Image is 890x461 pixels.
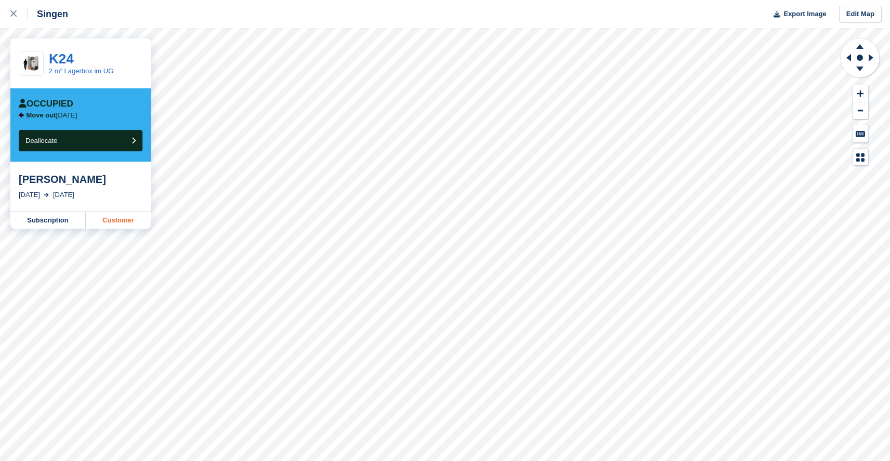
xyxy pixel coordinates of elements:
[10,212,86,229] a: Subscription
[839,6,882,23] a: Edit Map
[19,55,43,73] img: 2,0%20qm-sqft-unit.jpg
[27,111,77,120] p: [DATE]
[49,67,113,75] a: 2 m² Lagerbox im UG
[28,8,68,20] div: Singen
[19,99,73,109] div: Occupied
[853,149,868,166] button: Map Legend
[19,130,142,151] button: Deallocate
[86,212,151,229] a: Customer
[853,102,868,120] button: Zoom Out
[783,9,826,19] span: Export Image
[853,85,868,102] button: Zoom In
[27,111,56,119] span: Move out
[44,193,49,197] img: arrow-right-light-icn-cde0832a797a2874e46488d9cf13f60e5c3a73dbe684e267c42b8395dfbc2abf.svg
[19,190,40,200] div: [DATE]
[49,51,74,67] a: K24
[53,190,74,200] div: [DATE]
[853,125,868,142] button: Keyboard Shortcuts
[19,173,142,186] div: [PERSON_NAME]
[25,137,57,144] span: Deallocate
[767,6,827,23] button: Export Image
[19,112,24,118] img: arrow-left-icn-90495f2de72eb5bd0bd1c3c35deca35cc13f817d75bef06ecd7c0b315636ce7e.svg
